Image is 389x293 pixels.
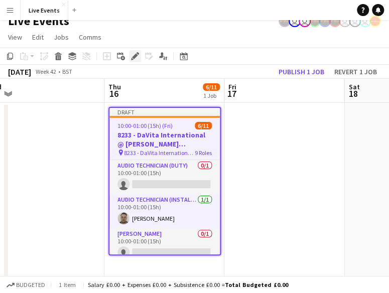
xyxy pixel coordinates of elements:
a: Edit [28,31,48,44]
app-card-role: [PERSON_NAME]0/110:00-01:00 (15h) [109,228,220,262]
div: 1 Job [203,92,219,99]
span: 1 item [55,281,79,288]
app-card-role: Audio Technician (duty)0/110:00-01:00 (15h) [109,160,220,194]
span: 17 [227,88,236,99]
app-user-avatar: Production Managers [279,15,291,27]
span: 9 Roles [195,149,212,157]
app-user-avatar: Nadia Addada [289,15,301,27]
span: 8233 - DaVita International @ [PERSON_NAME][GEOGRAPHIC_DATA] [124,149,195,157]
span: Budgeted [16,281,45,288]
app-user-avatar: Technical Department [349,15,361,27]
app-user-avatar: Eden Hopkins [299,15,311,27]
span: Comms [79,33,101,42]
span: Sat [348,82,359,91]
h1: Live Events [8,14,69,29]
app-user-avatar: Alex Gill [369,15,381,27]
div: Draft [109,108,220,116]
span: 6/11 [195,122,212,129]
span: 16 [107,88,121,99]
span: Fri [228,82,236,91]
span: 18 [347,88,359,99]
div: BST [62,68,72,75]
app-user-avatar: Production Managers [319,15,331,27]
div: Salary £0.00 + Expenses £0.00 + Subsistence £0.00 = [88,281,288,288]
span: View [8,33,22,42]
button: Publish 1 job [275,65,328,78]
h3: 8233 - DaVita International @ [PERSON_NAME][GEOGRAPHIC_DATA] [109,130,220,149]
app-user-avatar: Technical Department [359,15,371,27]
span: Week 42 [33,68,58,75]
app-card-role: Audio Technician (install/de-rig)1/110:00-01:00 (15h)[PERSON_NAME] [109,194,220,228]
span: Thu [108,82,121,91]
button: Budgeted [5,279,47,290]
a: View [4,31,26,44]
span: Edit [32,33,44,42]
app-job-card: Draft10:00-01:00 (15h) (Fri)6/118233 - DaVita International @ [PERSON_NAME][GEOGRAPHIC_DATA] 8233... [108,107,221,255]
span: Jobs [54,33,69,42]
span: 6/11 [203,83,220,91]
span: 10:00-01:00 (15h) (Fri) [117,122,173,129]
button: Live Events [21,1,68,20]
div: [DATE] [8,67,31,77]
app-user-avatar: Ollie Rolfe [339,15,351,27]
button: Revert 1 job [330,65,381,78]
a: Jobs [50,31,73,44]
app-user-avatar: Production Managers [329,15,341,27]
span: Total Budgeted £0.00 [225,281,288,288]
a: Comms [75,31,105,44]
app-user-avatar: Production Managers [309,15,321,27]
